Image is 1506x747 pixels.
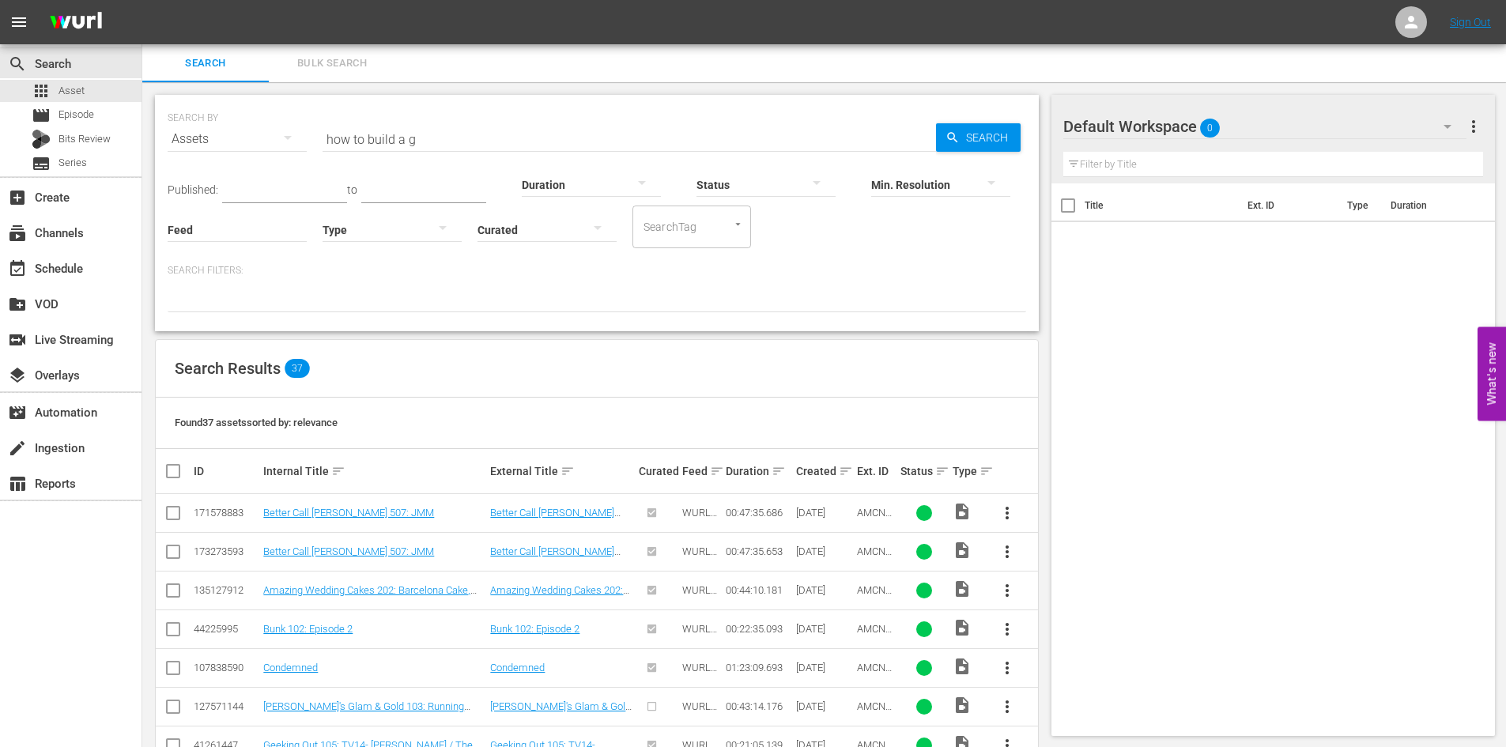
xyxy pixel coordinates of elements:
[8,224,27,243] span: Channels
[490,462,634,481] div: External Title
[988,533,1026,571] button: more_vert
[490,700,632,724] a: [PERSON_NAME]'s Glam & Gold 103: Running Things
[796,545,852,557] div: [DATE]
[960,123,1021,152] span: Search
[988,688,1026,726] button: more_vert
[59,155,87,171] span: Series
[796,507,852,519] div: [DATE]
[726,700,791,712] div: 00:43:14.176
[32,154,51,173] span: Series
[285,359,310,378] span: 37
[8,474,27,493] span: Reports
[175,417,338,428] span: Found 37 assets sorted by: relevance
[263,507,434,519] a: Better Call [PERSON_NAME] 507: JMM
[726,623,791,635] div: 00:22:35.093
[857,623,892,658] span: AMCNVR0000019896
[490,545,621,569] a: Better Call [PERSON_NAME] 507: JMM
[682,507,717,530] span: WURL Feed
[490,623,579,635] a: Bunk 102: Episode 2
[953,502,972,521] span: Video
[8,403,27,422] span: Automation
[8,439,27,458] span: Ingestion
[1063,104,1466,149] div: Default Workspace
[988,572,1026,609] button: more_vert
[1085,183,1238,228] th: Title
[988,494,1026,532] button: more_vert
[194,545,259,557] div: 173273593
[194,700,259,712] div: 127571144
[194,507,259,519] div: 171578883
[682,662,717,685] span: WURL Feed
[953,462,983,481] div: Type
[8,330,27,349] span: Live Streaming
[263,662,318,673] a: Condemned
[998,620,1017,639] span: more_vert
[59,83,85,99] span: Asset
[988,610,1026,648] button: more_vert
[490,584,633,620] a: Amazing Wedding Cakes 202: Barcelona Cake, Turntable Cake, Garden Cake
[935,464,949,478] span: sort
[59,131,111,147] span: Bits Review
[796,662,852,673] div: [DATE]
[772,464,786,478] span: sort
[857,662,896,697] span: AMCNFL0000005056TV
[796,584,852,596] div: [DATE]
[1238,183,1338,228] th: Ext. ID
[32,130,51,149] div: Bits Review
[953,696,972,715] span: Video
[59,107,94,123] span: Episode
[32,106,51,125] span: Episode
[1200,111,1220,145] span: 0
[8,366,27,385] span: Overlays
[988,649,1026,687] button: more_vert
[168,183,218,196] span: Published:
[1464,108,1483,145] button: more_vert
[857,584,892,620] span: AMCNVR0000007478
[936,123,1021,152] button: Search
[682,584,717,608] span: WURL Feed
[194,584,259,596] div: 135127912
[194,662,259,673] div: 107838590
[682,545,717,569] span: WURL Feed
[263,545,434,557] a: Better Call [PERSON_NAME] 507: JMM
[796,462,852,481] div: Created
[331,464,345,478] span: sort
[726,507,791,519] div: 00:47:35.686
[8,295,27,314] span: VOD
[639,465,678,477] div: Curated
[953,657,972,676] span: Video
[796,623,852,635] div: [DATE]
[38,4,114,41] img: ans4CAIJ8jUAAAAAAAAAAAAAAAAAAAAAAAAgQb4GAAAAAAAAAAAAAAAAAAAAAAAAJMjXAAAAAAAAAAAAAAAAAAAAAAAAgAT5G...
[953,541,972,560] span: Video
[857,465,896,477] div: Ext. ID
[8,55,27,74] span: Search
[168,264,1026,277] p: Search Filters:
[490,507,621,530] a: Better Call [PERSON_NAME] 507: JMM
[194,623,259,635] div: 44225995
[263,700,470,724] a: [PERSON_NAME]'s Glam & Gold 103: Running Things
[730,217,745,232] button: Open
[979,464,994,478] span: sort
[998,581,1017,600] span: more_vert
[1464,117,1483,136] span: more_vert
[1478,326,1506,421] button: Open Feedback Widget
[194,465,259,477] div: ID
[682,623,717,647] span: WURL Feed
[1381,183,1476,228] th: Duration
[168,117,307,161] div: Assets
[953,618,972,637] span: Video
[998,504,1017,523] span: more_vert
[263,623,353,635] a: Bunk 102: Episode 2
[998,697,1017,716] span: more_vert
[32,81,51,100] span: Asset
[152,55,259,73] span: Search
[726,462,791,481] div: Duration
[839,464,853,478] span: sort
[263,462,485,481] div: Internal Title
[490,662,545,673] a: Condemned
[900,462,948,481] div: Status
[998,542,1017,561] span: more_vert
[953,579,972,598] span: Video
[857,545,892,581] span: AMCNVR0000067386
[9,13,28,32] span: menu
